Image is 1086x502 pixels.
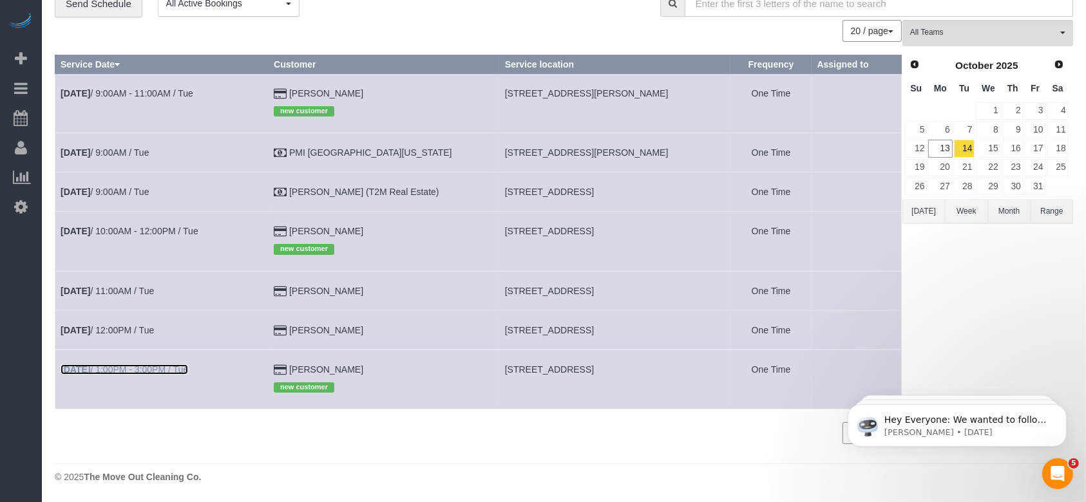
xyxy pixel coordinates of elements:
[289,147,452,158] a: PMI [GEOGRAPHIC_DATA][US_STATE]
[730,172,812,212] td: Frequency
[289,88,363,98] a: [PERSON_NAME]
[274,89,287,98] i: Credit Card Payment
[828,377,1086,467] iframe: Intercom notifications message
[499,73,730,133] td: Service location
[1002,159,1024,176] a: 23
[505,187,594,197] span: [STREET_ADDRESS]
[730,73,812,133] td: Frequency
[269,212,500,271] td: Customer
[61,226,90,236] b: [DATE]
[1069,458,1079,469] span: 5
[996,60,1018,71] span: 2025
[905,159,927,176] a: 19
[61,286,154,296] a: [DATE]/ 11:00AM / Tue
[499,212,730,271] td: Service location
[730,271,812,310] td: Frequency
[910,59,920,70] span: Prev
[1050,56,1068,74] a: Next
[934,83,947,93] span: Monday
[1031,83,1040,93] span: Friday
[61,147,149,158] a: [DATE]/ 9:00AM / Tue
[269,55,500,73] th: Customer
[1002,178,1024,195] a: 30
[976,178,1000,195] a: 29
[959,83,969,93] span: Tuesday
[955,60,993,71] span: October
[954,140,975,157] a: 14
[505,147,669,158] span: [STREET_ADDRESS][PERSON_NAME]
[1031,200,1073,223] button: Range
[812,172,901,212] td: Assigned to
[55,133,269,172] td: Schedule date
[976,140,1000,157] a: 15
[84,472,201,482] strong: The Move Out Cleaning Co.
[928,121,952,138] a: 6
[843,20,902,42] button: 20 / page
[1002,121,1024,138] a: 9
[269,172,500,212] td: Customer
[843,20,902,42] nav: Pagination navigation
[1025,178,1046,195] a: 31
[61,147,90,158] b: [DATE]
[730,133,812,172] td: Frequency
[61,88,193,98] a: [DATE]/ 9:00AM - 11:00AM / Tue
[289,226,363,236] a: [PERSON_NAME]
[499,271,730,310] td: Service location
[730,349,812,409] td: Frequency
[274,149,287,158] i: Check Payment
[269,73,500,133] td: Customer
[954,178,975,195] a: 28
[976,102,1000,120] a: 1
[928,178,952,195] a: 27
[61,325,90,335] b: [DATE]
[976,159,1000,176] a: 22
[730,310,812,349] td: Frequency
[61,187,149,197] a: [DATE]/ 9:00AM / Tue
[1053,83,1063,93] span: Saturday
[289,187,439,197] a: [PERSON_NAME] (T2M Real Estate)
[274,287,287,296] i: Credit Card Payment
[1002,102,1024,120] a: 2
[906,56,924,74] a: Prev
[61,226,198,236] a: [DATE]/ 10:00AM - 12:00PM / Tue
[1002,140,1024,157] a: 16
[55,271,269,310] td: Schedule date
[902,200,945,223] button: [DATE]
[289,364,363,375] a: [PERSON_NAME]
[269,349,500,409] td: Customer
[274,366,287,375] i: Credit Card Payment
[812,310,901,349] td: Assigned to
[269,133,500,172] td: Customer
[55,310,269,349] td: Schedule date
[976,121,1000,138] a: 8
[1042,458,1073,489] iframe: Intercom live chat
[910,83,922,93] span: Sunday
[1047,159,1069,176] a: 25
[945,200,987,223] button: Week
[812,55,901,73] th: Assigned to
[1025,121,1046,138] a: 10
[55,172,269,212] td: Schedule date
[499,310,730,349] td: Service location
[61,88,90,98] b: [DATE]
[905,178,927,195] a: 26
[61,364,188,375] a: [DATE]/ 1:00PM - 3:00PM / Tue
[1025,140,1046,157] a: 17
[274,382,334,393] span: new customer
[505,226,594,236] span: [STREET_ADDRESS]
[905,140,927,157] a: 12
[55,212,269,271] td: Schedule date
[954,121,975,138] a: 7
[56,50,222,61] p: Message from Ellie, sent 5d ago
[954,159,975,176] a: 21
[902,20,1073,46] button: All Teams
[61,364,90,375] b: [DATE]
[8,13,33,31] img: Automaid Logo
[505,325,594,335] span: [STREET_ADDRESS]
[812,212,901,271] td: Assigned to
[988,200,1031,223] button: Month
[56,37,220,176] span: Hey Everyone: We wanted to follow up and let you know we have been closely monitoring the account...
